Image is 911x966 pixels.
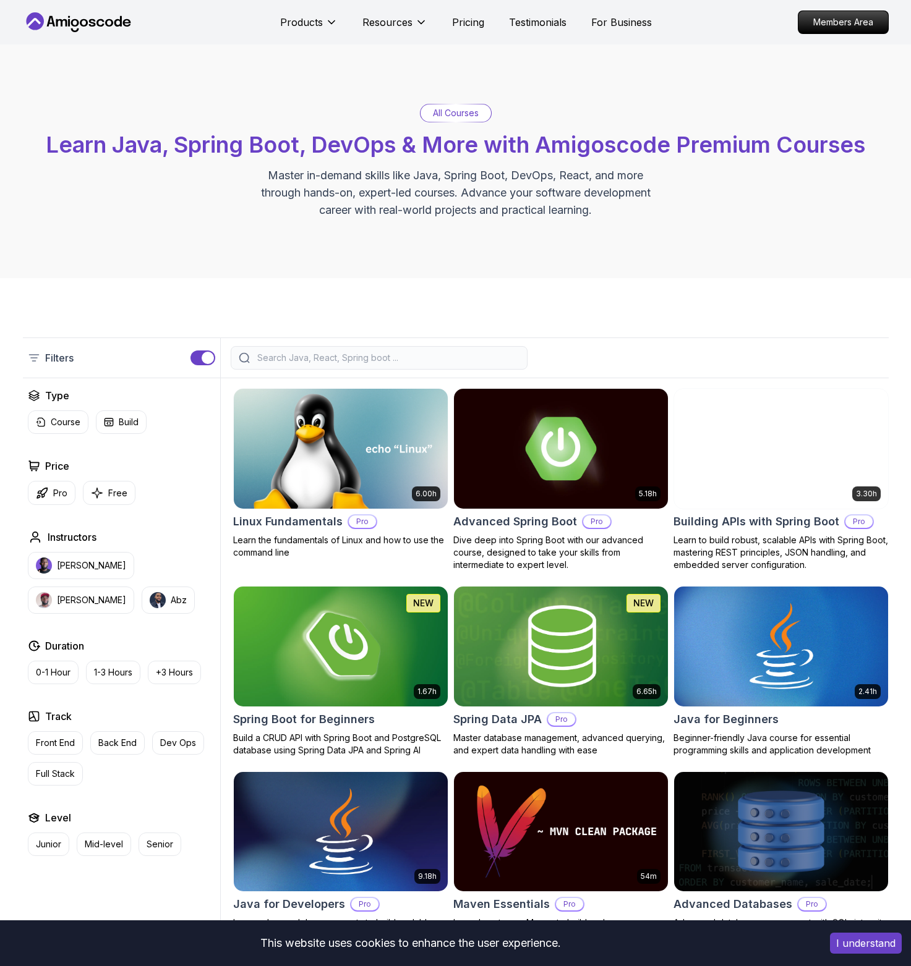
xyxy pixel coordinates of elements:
[233,917,448,941] p: Learn advanced Java concepts to build scalable and maintainable applications.
[51,416,80,428] p: Course
[591,15,652,30] a: For Business
[674,917,889,941] p: Advanced database management with SQL, integrity, and practical applications
[36,557,52,574] img: instructor img
[152,731,204,755] button: Dev Ops
[548,713,575,726] p: Pro
[171,594,187,606] p: Abz
[453,388,669,571] a: Advanced Spring Boot card5.18hAdvanced Spring BootProDive deep into Spring Boot with our advanced...
[147,838,173,850] p: Senior
[83,481,135,505] button: Free
[57,559,126,572] p: [PERSON_NAME]
[160,737,196,749] p: Dev Ops
[108,487,127,499] p: Free
[233,771,448,942] a: Java for Developers card9.18hJava for DevelopersProLearn advanced Java concepts to build scalable...
[46,131,865,158] span: Learn Java, Spring Boot, DevOps & More with Amigoscode Premium Courses
[45,638,84,653] h2: Duration
[674,388,889,571] a: Building APIs with Spring Boot card3.30hBuilding APIs with Spring BootProLearn to build robust, s...
[28,410,88,434] button: Course
[674,772,888,892] img: Advanced Databases card
[156,666,193,679] p: +3 Hours
[453,771,669,942] a: Maven Essentials card54mMaven EssentialsProLearn how to use Maven to build and manage your Java p...
[674,732,889,756] p: Beginner-friendly Java course for essential programming skills and application development
[639,489,657,499] p: 5.18h
[509,15,567,30] a: Testimonials
[48,530,96,544] h2: Instructors
[453,513,577,530] h2: Advanced Spring Boot
[233,513,343,530] h2: Linux Fundamentals
[798,898,826,910] p: Pro
[150,592,166,608] img: instructor img
[36,838,61,850] p: Junior
[834,889,911,947] iframe: chat widget
[556,898,583,910] p: Pro
[86,661,140,684] button: 1-3 Hours
[234,772,448,892] img: Java for Developers card
[28,587,134,614] button: instructor img[PERSON_NAME]
[233,586,448,756] a: Spring Boot for Beginners card1.67hNEWSpring Boot for BeginnersBuild a CRUD API with Spring Boot ...
[28,731,83,755] button: Front End
[674,711,779,728] h2: Java for Beginners
[674,389,888,509] img: Building APIs with Spring Boot card
[452,15,484,30] p: Pricing
[96,410,147,434] button: Build
[77,833,131,856] button: Mid-level
[53,487,67,499] p: Pro
[641,871,657,881] p: 54m
[636,687,657,697] p: 6.65h
[234,389,448,509] img: Linux Fundamentals card
[36,592,52,608] img: instructor img
[674,534,889,571] p: Learn to build robust, scalable APIs with Spring Boot, mastering REST principles, JSON handling, ...
[148,661,201,684] button: +3 Hours
[9,930,811,957] div: This website uses cookies to enhance the user experience.
[453,917,669,941] p: Learn how to use Maven to build and manage your Java projects
[674,587,888,706] img: Java for Beginners card
[36,768,75,780] p: Full Stack
[233,534,448,559] p: Learn the fundamentals of Linux and how to use the command line
[142,587,195,614] button: instructor imgAbz
[233,711,375,728] h2: Spring Boot for Beginners
[234,587,448,706] img: Spring Boot for Beginners card
[362,15,413,30] p: Resources
[351,898,379,910] p: Pro
[280,15,323,30] p: Products
[233,896,345,913] h2: Java for Developers
[45,709,72,724] h2: Track
[45,388,69,403] h2: Type
[28,833,69,856] button: Junior
[453,732,669,756] p: Master database management, advanced querying, and expert data handling with ease
[453,896,550,913] h2: Maven Essentials
[845,515,873,528] p: Pro
[36,737,75,749] p: Front End
[856,489,877,499] p: 3.30h
[674,586,889,756] a: Java for Beginners card2.41hJava for BeginnersBeginner-friendly Java course for essential program...
[349,515,376,528] p: Pro
[45,350,74,365] p: Filters
[433,107,479,119] p: All Courses
[85,838,123,850] p: Mid-level
[454,389,668,509] img: Advanced Spring Boot card
[583,515,610,528] p: Pro
[98,737,137,749] p: Back End
[454,587,668,706] img: Spring Data JPA card
[28,481,75,505] button: Pro
[45,810,71,825] h2: Level
[674,896,792,913] h2: Advanced Databases
[453,534,669,571] p: Dive deep into Spring Boot with our advanced course, designed to take your skills from intermedia...
[454,772,668,892] img: Maven Essentials card
[416,489,437,499] p: 6.00h
[674,771,889,942] a: Advanced Databases cardAdvanced DatabasesProAdvanced database management with SQL, integrity, and...
[119,416,139,428] p: Build
[139,833,181,856] button: Senior
[417,687,437,697] p: 1.67h
[233,732,448,756] p: Build a CRUD API with Spring Boot and PostgreSQL database using Spring Data JPA and Spring AI
[28,552,134,579] button: instructor img[PERSON_NAME]
[90,731,145,755] button: Back End
[248,167,664,219] p: Master in-demand skills like Java, Spring Boot, DevOps, React, and more through hands-on, expert-...
[36,666,71,679] p: 0-1 Hour
[28,762,83,786] button: Full Stack
[798,11,889,34] a: Members Area
[830,933,902,954] button: Accept cookies
[633,597,654,609] p: NEW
